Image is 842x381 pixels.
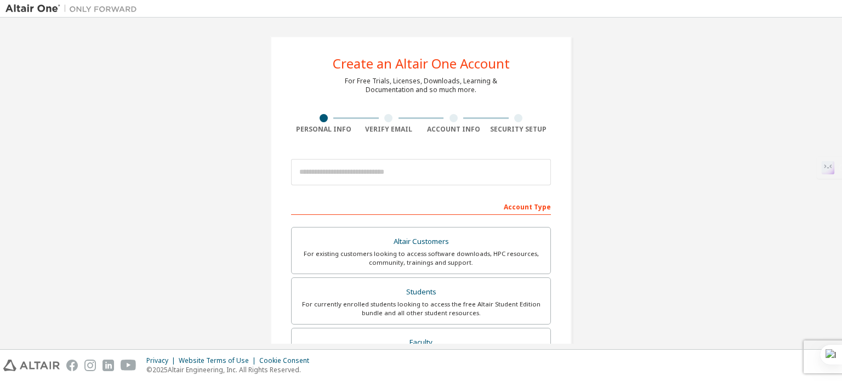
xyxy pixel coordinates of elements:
[5,3,143,14] img: Altair One
[3,360,60,371] img: altair_logo.svg
[121,360,136,371] img: youtube.svg
[298,285,544,300] div: Students
[298,335,544,350] div: Faculty
[298,300,544,317] div: For currently enrolled students looking to access the free Altair Student Edition bundle and all ...
[103,360,114,371] img: linkedin.svg
[298,249,544,267] div: For existing customers looking to access software downloads, HPC resources, community, trainings ...
[298,234,544,249] div: Altair Customers
[66,360,78,371] img: facebook.svg
[291,125,356,134] div: Personal Info
[146,365,316,374] p: © 2025 Altair Engineering, Inc. All Rights Reserved.
[345,77,497,94] div: For Free Trials, Licenses, Downloads, Learning & Documentation and so much more.
[179,356,259,365] div: Website Terms of Use
[84,360,96,371] img: instagram.svg
[146,356,179,365] div: Privacy
[259,356,316,365] div: Cookie Consent
[291,197,551,215] div: Account Type
[333,57,510,70] div: Create an Altair One Account
[356,125,422,134] div: Verify Email
[486,125,551,134] div: Security Setup
[421,125,486,134] div: Account Info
